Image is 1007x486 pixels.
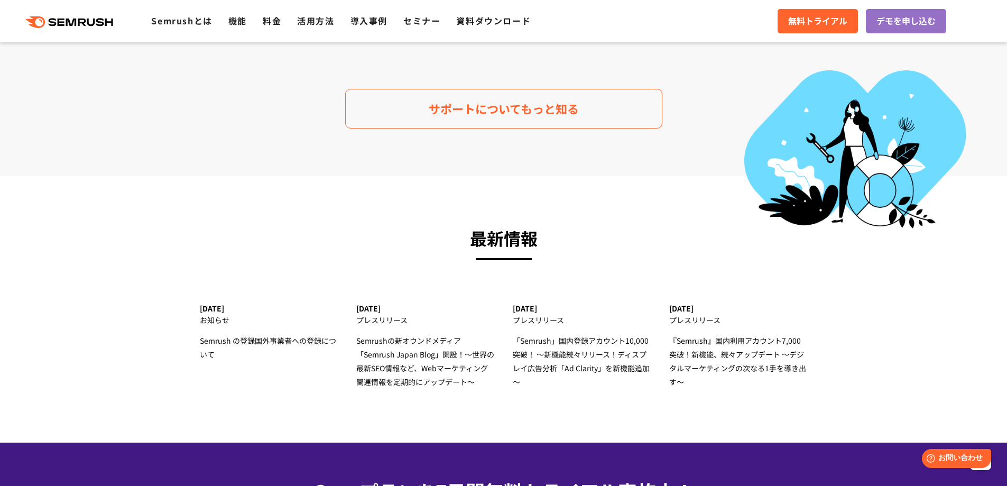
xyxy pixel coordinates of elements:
[513,304,651,389] a: [DATE] プレスリリース 「Semrush」国内登録アカウント10,000突破！ ～新機能続々リリース！ディスプレイ広告分析「Ad Clarity」を新機能追加～
[350,14,387,27] a: 導入事例
[788,14,847,28] span: 無料トライアル
[356,304,494,389] a: [DATE] プレスリリース Semrushの新オウンドメディア 「Semrush Japan Blog」開設！～世界の最新SEO情報など、Webマーケティング関連情報を定期的にアップデート～
[263,14,281,27] a: 料金
[200,304,338,313] div: [DATE]
[429,99,579,118] span: サポートについてもっと知る
[200,304,338,361] a: [DATE] お知らせ Semrush の登録国外事業者への登録について
[513,335,650,387] span: 「Semrush」国内登録アカウント10,000突破！ ～新機能続々リリース！ディスプレイ広告分析「Ad Clarity」を新機能追加～
[866,9,946,33] a: デモを申し込む
[356,313,494,327] div: プレスリリース
[200,313,338,327] div: お知らせ
[228,14,247,27] a: 機能
[913,445,995,474] iframe: Help widget launcher
[513,304,651,313] div: [DATE]
[403,14,440,27] a: セミナー
[778,9,858,33] a: 無料トライアル
[669,335,806,387] span: 『Semrush』国内利用アカウント7,000突破！新機能、続々アップデート ～デジタルマーケティングの次なる1手を導き出す～
[200,335,336,360] span: Semrush の登録国外事業者への登録について
[345,89,662,129] a: サポートについてもっと知る
[876,14,936,28] span: デモを申し込む
[200,224,808,252] h3: 最新情報
[513,313,651,327] div: プレスリリース
[297,14,334,27] a: 活用方法
[356,335,494,387] span: Semrushの新オウンドメディア 「Semrush Japan Blog」開設！～世界の最新SEO情報など、Webマーケティング関連情報を定期的にアップデート～
[669,304,807,313] div: [DATE]
[669,313,807,327] div: プレスリリース
[456,14,531,27] a: 資料ダウンロード
[669,304,807,389] a: [DATE] プレスリリース 『Semrush』国内利用アカウント7,000突破！新機能、続々アップデート ～デジタルマーケティングの次なる1手を導き出す～
[151,14,212,27] a: Semrushとは
[356,304,494,313] div: [DATE]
